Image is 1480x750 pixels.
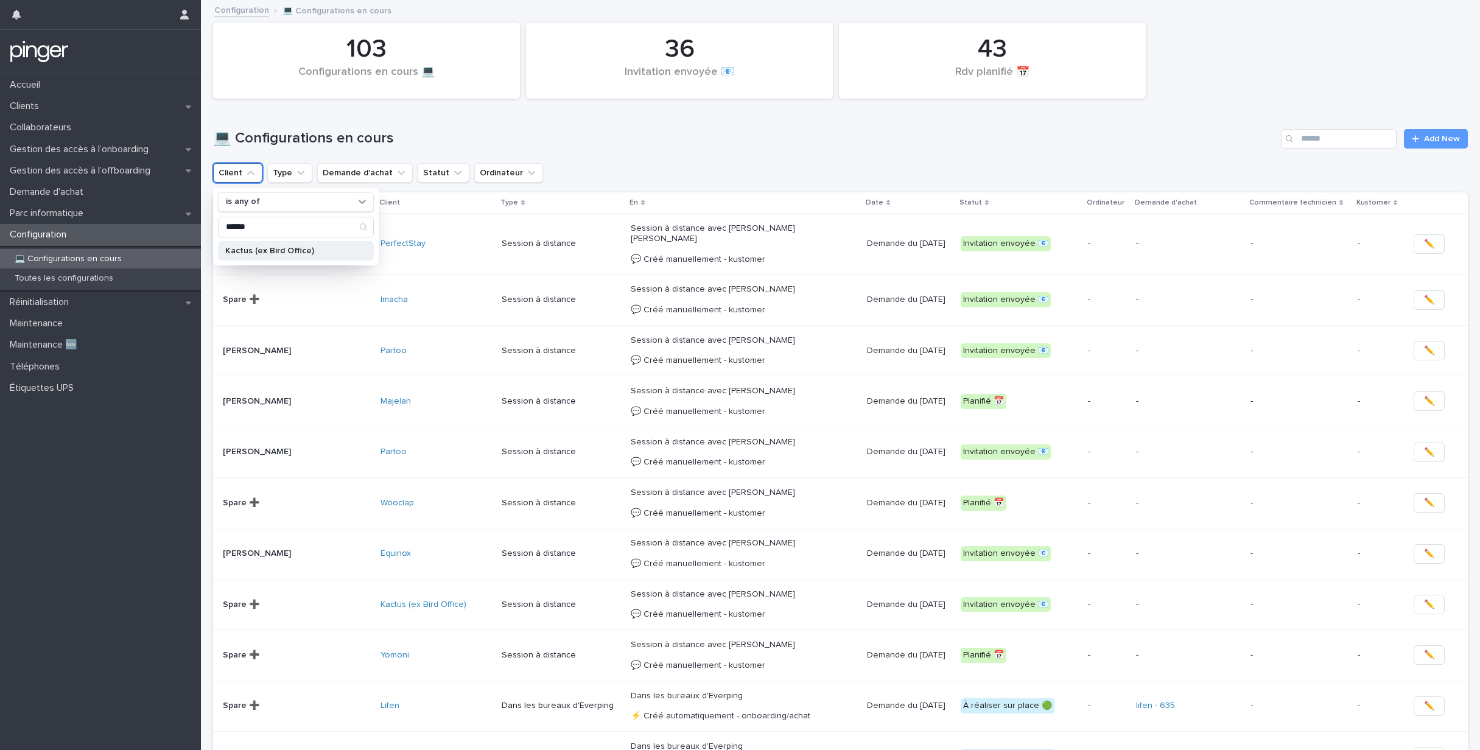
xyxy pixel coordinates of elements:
[867,346,951,356] p: Demande du [DATE]
[1424,135,1460,143] span: Add New
[959,196,982,209] p: Statut
[1250,548,1348,559] p: -
[223,447,371,457] p: [PERSON_NAME]
[1135,196,1197,209] p: Demande d'achat
[1358,648,1363,661] p: -
[961,698,1054,713] div: À réaliser sur place 🟢
[547,34,812,65] div: 36
[630,196,638,209] p: En
[1250,600,1348,610] p: -
[1250,239,1348,249] p: -
[213,681,1468,731] tr: Spare ➕Lifen Dans les bureaux d'EverpingDans les bureaux d'Everping ⚡ Créé automatiquement - onbo...
[1414,645,1445,665] button: ✏️
[223,600,371,610] p: Spare ➕
[223,396,371,407] p: [PERSON_NAME]
[1088,600,1126,610] p: -
[1414,234,1445,254] button: ✏️
[1088,396,1126,407] p: -
[867,650,951,661] p: Demande du [DATE]
[631,691,844,721] p: Dans les bureaux d'Everping ⚡ Créé automatiquement - onboarding/achat
[223,650,371,661] p: Spare ➕
[1358,496,1363,508] p: -
[223,701,371,711] p: Spare ➕
[631,538,844,569] p: Session à distance avec [PERSON_NAME] 💬 Créé manuellement - kustomer
[1249,196,1336,209] p: Commentaire technicien
[1088,548,1126,559] p: -
[631,640,844,670] p: Session à distance avec [PERSON_NAME] 💬 Créé manuellement - kustomer
[213,163,262,183] button: Client
[1136,600,1241,610] p: -
[1414,443,1445,462] button: ✏️
[225,247,354,255] p: Kactus (ex Bird Office)
[381,701,399,711] a: Lifen
[1088,346,1126,356] p: -
[502,396,621,407] p: Session à distance
[1424,345,1434,357] span: ✏️
[1088,498,1126,508] p: -
[1136,295,1241,305] p: -
[961,648,1006,663] div: Planifié 📅
[213,325,1468,376] tr: [PERSON_NAME]Partoo Session à distanceSession à distance avec [PERSON_NAME] 💬 Créé manuellement -...
[214,2,269,16] a: Configuration
[1424,649,1434,661] span: ✏️
[961,444,1051,460] div: Invitation envoyée 📧
[381,295,408,305] a: Imacha
[5,186,93,198] p: Demande d'achat
[5,79,50,91] p: Accueil
[213,579,1468,629] tr: Spare ➕Kactus (ex Bird Office) Session à distanceSession à distance avec [PERSON_NAME] 💬 Créé man...
[5,229,76,240] p: Configuration
[223,346,371,356] p: [PERSON_NAME]
[867,600,951,610] p: Demande du [DATE]
[5,254,132,264] p: 💻 Configurations en cours
[1424,497,1434,509] span: ✏️
[5,122,81,133] p: Collaborateurs
[1414,341,1445,360] button: ✏️
[502,346,621,356] p: Session à distance
[860,34,1125,65] div: 43
[1250,346,1348,356] p: -
[961,343,1051,359] div: Invitation envoyée 📧
[5,339,87,351] p: Maintenance 🆕
[1250,396,1348,407] p: -
[10,40,69,64] img: mTgBEunGTSyRkCgitkcU
[961,394,1006,409] div: Planifié 📅
[631,223,844,264] p: Session à distance avec [PERSON_NAME] [PERSON_NAME] 💬 Créé manuellement - kustomer
[1250,701,1348,711] p: -
[5,100,49,112] p: Clients
[502,600,621,610] p: Session à distance
[474,163,543,183] button: Ordinateur
[381,396,411,407] a: Majelan
[1281,129,1397,149] input: Search
[1136,396,1241,407] p: -
[1358,546,1363,559] p: -
[547,66,812,91] div: Invitation envoyée 📧
[213,130,1276,147] h1: 💻 Configurations en cours
[500,196,518,209] p: Type
[213,376,1468,427] tr: [PERSON_NAME]Majelan Session à distanceSession à distance avec [PERSON_NAME] 💬 Créé manuellement ...
[1424,395,1434,407] span: ✏️
[1136,447,1241,457] p: -
[317,163,413,183] button: Demande d'achat
[860,66,1125,91] div: Rdv planifié 📅
[631,437,844,468] p: Session à distance avec [PERSON_NAME] 💬 Créé manuellement - kustomer
[631,589,844,620] p: Session à distance avec [PERSON_NAME] 💬 Créé manuellement - kustomer
[1414,595,1445,614] button: ✏️
[1250,295,1348,305] p: -
[867,701,951,711] p: Demande du [DATE]
[867,548,951,559] p: Demande du [DATE]
[381,447,407,457] a: Partoo
[867,295,951,305] p: Demande du [DATE]
[867,447,951,457] p: Demande du [DATE]
[1358,292,1363,305] p: -
[381,239,426,249] a: PerfectStay
[1424,446,1434,458] span: ✏️
[1136,346,1241,356] p: -
[219,217,373,237] input: Search
[5,382,83,394] p: Étiquettes UPS
[867,498,951,508] p: Demande du [DATE]
[502,650,621,661] p: Session à distance
[5,273,123,284] p: Toutes les configurations
[282,3,391,16] p: 💻 Configurations en cours
[1088,239,1126,249] p: -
